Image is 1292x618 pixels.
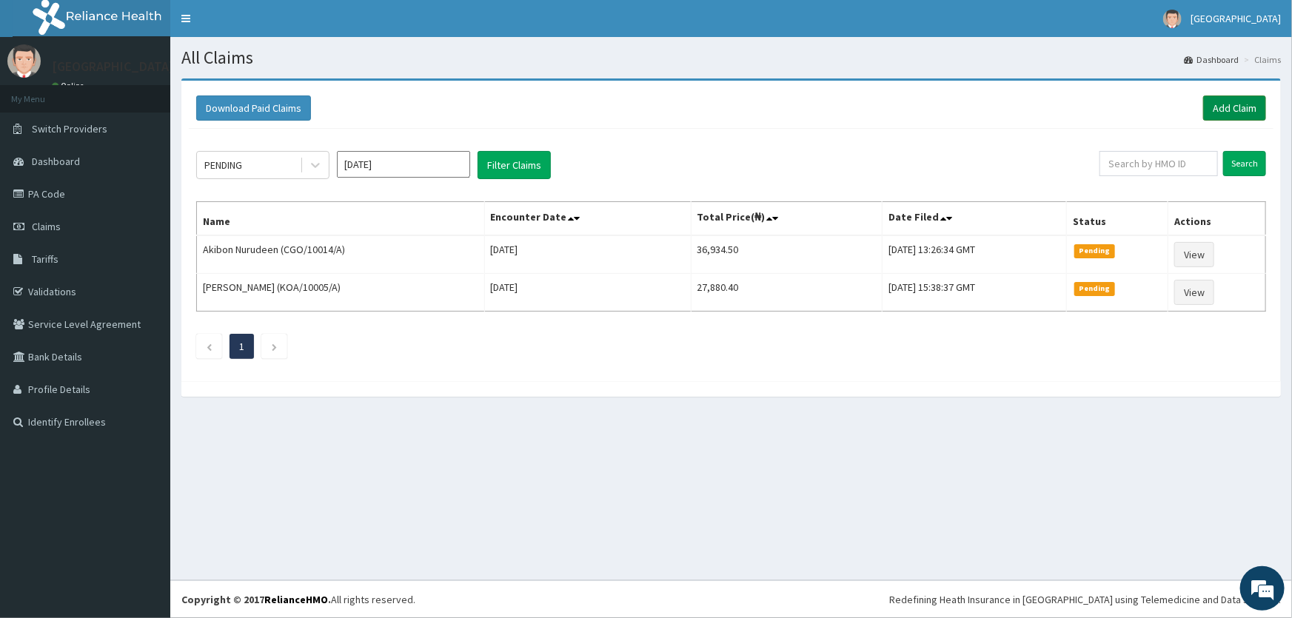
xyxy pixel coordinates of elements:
[1099,151,1218,176] input: Search by HMO ID
[478,151,551,179] button: Filter Claims
[197,202,485,236] th: Name
[7,44,41,78] img: User Image
[1067,202,1168,236] th: Status
[239,340,244,353] a: Page 1 is your current page
[1191,12,1281,25] span: [GEOGRAPHIC_DATA]
[882,274,1066,312] td: [DATE] 15:38:37 GMT
[1074,282,1115,295] span: Pending
[197,235,485,274] td: Akibon Nurudeen (CGO/10014/A)
[32,122,107,135] span: Switch Providers
[882,202,1066,236] th: Date Filed
[197,274,485,312] td: [PERSON_NAME] (KOA/10005/A)
[1223,151,1266,176] input: Search
[1174,242,1214,267] a: View
[484,274,691,312] td: [DATE]
[1168,202,1265,236] th: Actions
[691,235,882,274] td: 36,934.50
[1074,244,1115,258] span: Pending
[206,340,212,353] a: Previous page
[337,151,470,178] input: Select Month and Year
[1240,53,1281,66] li: Claims
[204,158,242,172] div: PENDING
[889,592,1281,607] div: Redefining Heath Insurance in [GEOGRAPHIC_DATA] using Telemedicine and Data Science!
[1203,95,1266,121] a: Add Claim
[691,274,882,312] td: 27,880.40
[1184,53,1239,66] a: Dashboard
[32,155,80,168] span: Dashboard
[32,220,61,233] span: Claims
[52,81,87,91] a: Online
[52,60,174,73] p: [GEOGRAPHIC_DATA]
[196,95,311,121] button: Download Paid Claims
[181,593,331,606] strong: Copyright © 2017 .
[170,580,1292,618] footer: All rights reserved.
[32,252,58,266] span: Tariffs
[264,593,328,606] a: RelianceHMO
[181,48,1281,67] h1: All Claims
[484,235,691,274] td: [DATE]
[691,202,882,236] th: Total Price(₦)
[271,340,278,353] a: Next page
[1174,280,1214,305] a: View
[882,235,1066,274] td: [DATE] 13:26:34 GMT
[1163,10,1182,28] img: User Image
[484,202,691,236] th: Encounter Date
